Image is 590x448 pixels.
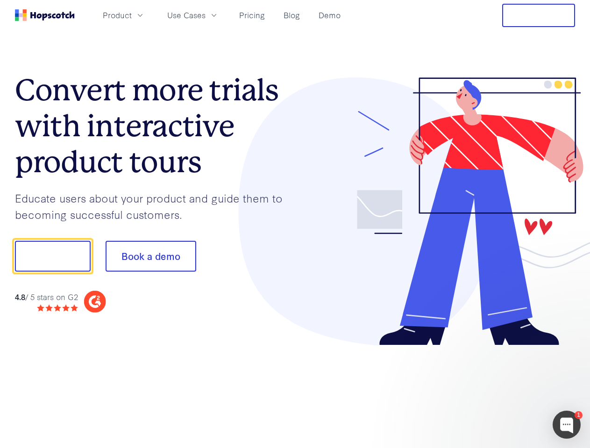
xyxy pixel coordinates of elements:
span: Use Cases [167,9,206,21]
a: Blog [280,7,304,23]
a: Demo [315,7,344,23]
button: Free Trial [502,4,575,27]
a: Pricing [235,7,269,23]
strong: 4.8 [15,291,25,302]
div: 1 [575,411,583,419]
span: Product [103,9,132,21]
button: Book a demo [106,241,196,272]
p: Educate users about your product and guide them to becoming successful customers. [15,190,295,222]
button: Show me! [15,241,91,272]
button: Product [97,7,150,23]
div: / 5 stars on G2 [15,291,78,303]
h1: Convert more trials with interactive product tours [15,72,295,180]
button: Use Cases [162,7,224,23]
a: Home [15,9,75,21]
